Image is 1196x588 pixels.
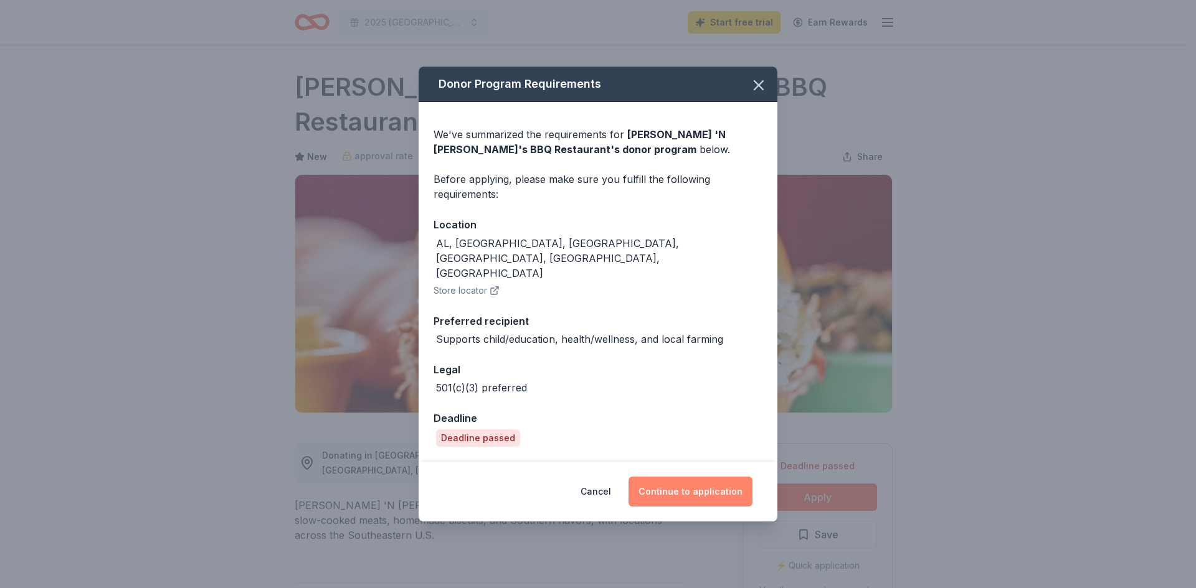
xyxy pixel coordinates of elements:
div: Deadline [434,410,762,426]
div: Deadline passed [436,429,520,447]
div: Legal [434,362,762,378]
div: Before applying, please make sure you fulfill the following requirements: [434,172,762,202]
div: We've summarized the requirements for below. [434,127,762,157]
div: Donor Program Requirements [419,67,777,102]
div: Supports child/education, health/wellness, and local farming [436,332,723,347]
button: Continue to application [629,477,752,506]
div: 501(c)(3) preferred [436,380,527,395]
div: AL, [GEOGRAPHIC_DATA], [GEOGRAPHIC_DATA], [GEOGRAPHIC_DATA], [GEOGRAPHIC_DATA], [GEOGRAPHIC_DATA] [436,236,762,281]
div: Location [434,217,762,233]
div: Preferred recipient [434,313,762,329]
button: Store locator [434,283,500,298]
button: Cancel [581,477,611,506]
